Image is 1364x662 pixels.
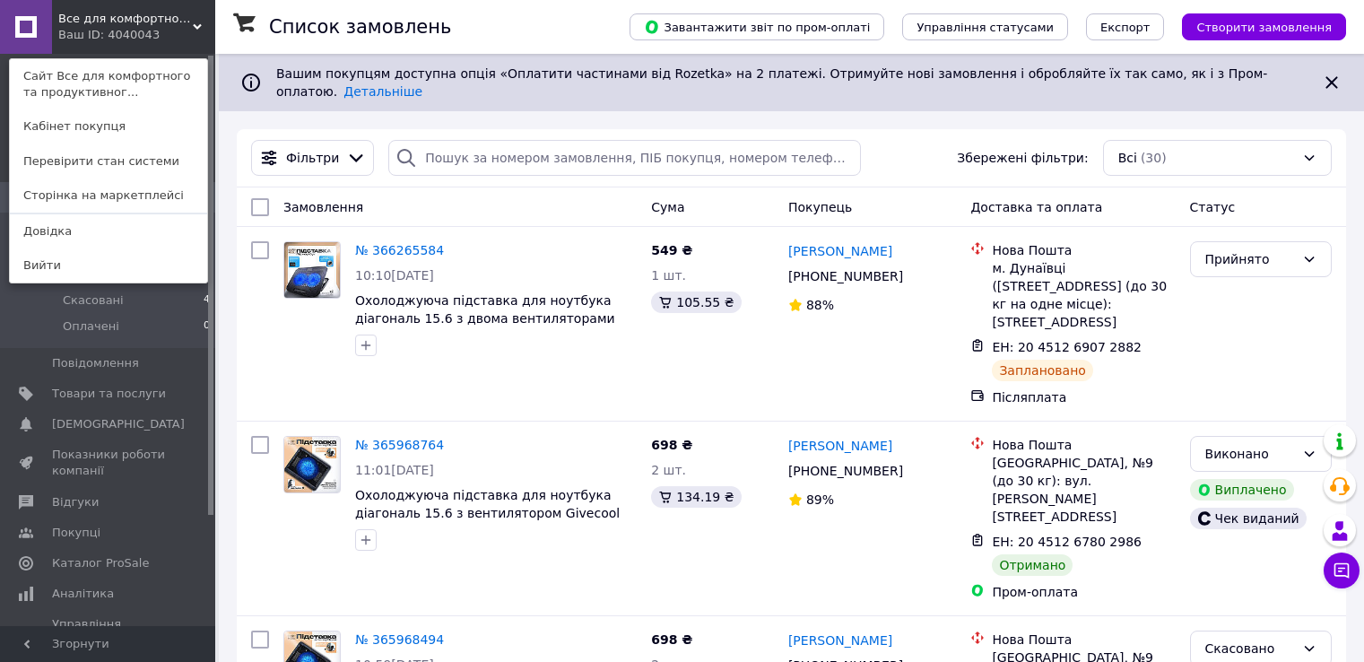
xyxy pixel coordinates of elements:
button: Завантажити звіт по пром-оплаті [630,13,884,40]
img: Фото товару [284,437,340,492]
a: [PERSON_NAME] [788,242,892,260]
span: 549 ₴ [651,243,692,257]
button: Створити замовлення [1182,13,1346,40]
a: Створити замовлення [1164,19,1346,33]
span: 698 ₴ [651,632,692,647]
span: Оплачені [63,318,119,335]
a: Сторінка на маркетплейсі [10,179,207,213]
div: [PHONE_NUMBER] [785,264,907,289]
img: Фото товару [284,242,340,298]
a: Фото товару [283,241,341,299]
span: 698 ₴ [651,438,692,452]
a: Фото товару [283,436,341,493]
div: Післяплата [992,388,1175,406]
div: [PHONE_NUMBER] [785,458,907,483]
span: Показники роботи компанії [52,447,166,479]
span: ЕН: 20 4512 6907 2882 [992,340,1142,354]
div: Прийнято [1205,249,1295,269]
a: [PERSON_NAME] [788,437,892,455]
div: м. Дунаївці ([STREET_ADDRESS] (до 30 кг на одне місце): [STREET_ADDRESS] [992,259,1175,331]
a: Довідка [10,214,207,248]
a: Кабінет покупця [10,109,207,144]
a: Вийти [10,248,207,283]
span: 11:01[DATE] [355,463,434,477]
span: Замовлення [283,200,363,214]
a: Сайт Все для комфортного та продуктивног... [10,59,207,109]
span: 1 шт. [651,268,686,283]
a: Охолоджуюча підставка для ноутбука діагональ 15.6 з вентилятором Givecool N191 настільна компактна [355,488,620,538]
span: Збережені фільтри: [957,149,1088,167]
span: Вашим покупцям доступна опція «Оплатити частинами від Rozetka» на 2 платежі. Отримуйте нові замов... [276,66,1267,99]
span: [DEMOGRAPHIC_DATA] [52,416,185,432]
span: ЕН: 20 4512 6780 2986 [992,535,1142,549]
div: Чек виданий [1190,508,1307,529]
span: Аналітика [52,586,114,602]
div: [GEOGRAPHIC_DATA], №9 (до 30 кг): вул. [PERSON_NAME][STREET_ADDRESS] [992,454,1175,526]
span: Відгуки [52,494,99,510]
span: (30) [1141,151,1167,165]
span: 88% [806,298,834,312]
div: Нова Пошта [992,436,1175,454]
a: № 365968764 [355,438,444,452]
div: Пром-оплата [992,583,1175,601]
div: Ваш ID: 4040043 [58,27,134,43]
div: Нова Пошта [992,241,1175,259]
a: Детальніше [343,84,422,99]
span: Управління сайтом [52,616,166,649]
button: Чат з покупцем [1324,553,1360,588]
a: № 366265584 [355,243,444,257]
div: Виконано [1205,444,1295,464]
span: 89% [806,492,834,507]
a: Перевірити стан системи [10,144,207,179]
span: Каталог ProSale [52,555,149,571]
span: Покупці [52,525,100,541]
span: Повідомлення [52,355,139,371]
h1: Список замовлень [269,16,451,38]
span: 0 [204,318,210,335]
span: Доставка та оплата [970,200,1102,214]
span: Cума [651,200,684,214]
div: 134.19 ₴ [651,486,741,508]
span: Всі [1118,149,1137,167]
span: 10:10[DATE] [355,268,434,283]
button: Управління статусами [902,13,1068,40]
span: 2 шт. [651,463,686,477]
span: Завантажити звіт по пром-оплаті [644,19,870,35]
span: 4 [204,292,210,309]
div: Виплачено [1190,479,1294,501]
span: Покупець [788,200,852,214]
div: Заплановано [992,360,1093,381]
span: Управління статусами [917,21,1054,34]
div: Скасовано [1205,639,1295,658]
div: Нова Пошта [992,631,1175,649]
span: Фільтри [286,149,339,167]
span: Товари та послуги [52,386,166,402]
button: Експорт [1086,13,1165,40]
span: Експорт [1100,21,1151,34]
a: Охолоджуюча підставка для ноутбука діагональ 15.6 з двома вентиляторами Givecool N11 настільна ко... [355,293,615,344]
span: Статус [1190,200,1236,214]
span: Створити замовлення [1196,21,1332,34]
input: Пошук за номером замовлення, ПІБ покупця, номером телефону, Email, номером накладної [388,140,861,176]
span: Все для комфортного та продуктивного робочого місця вдома чи в офісі [58,11,193,27]
div: Отримано [992,554,1073,576]
div: 105.55 ₴ [651,292,741,313]
a: № 365968494 [355,632,444,647]
a: [PERSON_NAME] [788,632,892,649]
span: Скасовані [63,292,124,309]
